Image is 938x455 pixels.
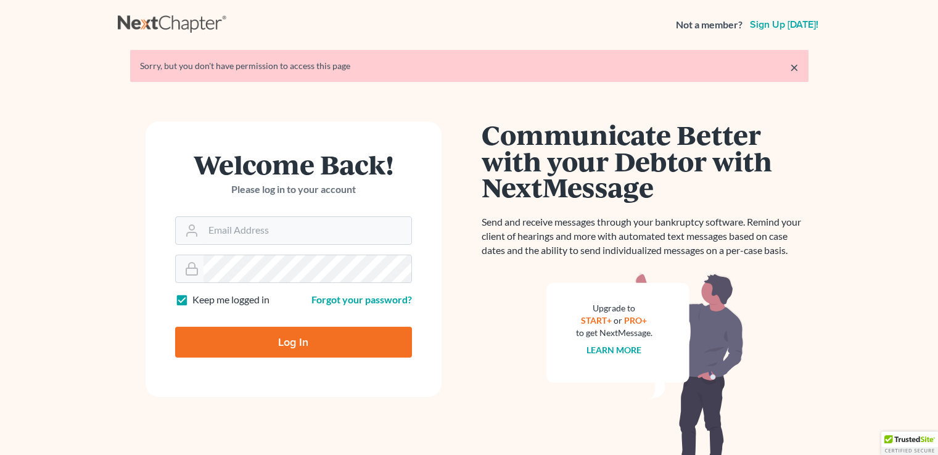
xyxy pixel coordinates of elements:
div: TrustedSite Certified [881,432,938,455]
span: or [614,315,622,326]
div: Upgrade to [576,302,652,314]
h1: Welcome Back! [175,151,412,178]
strong: Not a member? [676,18,743,32]
a: Sign up [DATE]! [747,20,821,30]
a: Forgot your password? [311,293,412,305]
a: START+ [581,315,612,326]
div: to get NextMessage. [576,327,652,339]
div: Sorry, but you don't have permission to access this page [140,60,799,72]
p: Send and receive messages through your bankruptcy software. Remind your client of hearings and mo... [482,215,808,258]
h1: Communicate Better with your Debtor with NextMessage [482,121,808,200]
p: Please log in to your account [175,182,412,197]
label: Keep me logged in [192,293,269,307]
input: Email Address [204,217,411,244]
input: Log In [175,327,412,358]
a: × [790,60,799,75]
a: Learn more [586,345,641,355]
a: PRO+ [624,315,647,326]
